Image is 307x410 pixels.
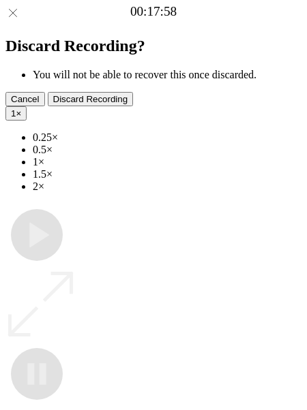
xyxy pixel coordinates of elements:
[48,92,134,106] button: Discard Recording
[130,4,177,19] a: 00:17:58
[5,37,302,55] h2: Discard Recording?
[33,131,302,144] li: 0.25×
[5,106,27,121] button: 1×
[33,69,302,81] li: You will not be able to recover this once discarded.
[33,168,302,180] li: 1.5×
[33,156,302,168] li: 1×
[33,180,302,193] li: 2×
[11,108,16,119] span: 1
[5,92,45,106] button: Cancel
[33,144,302,156] li: 0.5×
